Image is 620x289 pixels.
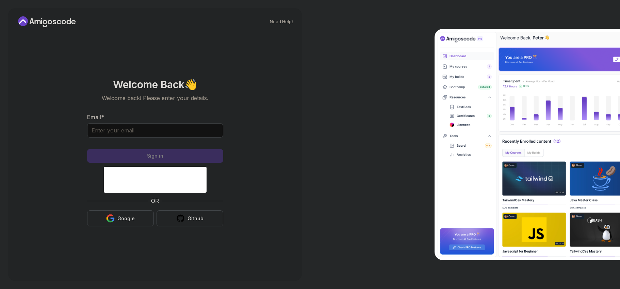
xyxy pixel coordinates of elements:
a: Home link [16,16,78,27]
h2: Welcome Back [87,79,223,90]
iframe: Widget containing checkbox for hCaptcha security challenge [104,167,207,193]
button: Github [157,210,223,226]
div: Sign in [147,152,163,159]
p: OR [151,197,159,205]
label: Email * [87,114,104,121]
button: Sign in [87,149,223,163]
button: Google [87,210,154,226]
img: Amigoscode Dashboard [435,29,620,260]
div: Github [187,215,203,222]
p: Welcome back! Please enter your details. [87,94,223,102]
div: Google [117,215,135,222]
input: Enter your email [87,123,223,138]
a: Need Help? [270,19,294,25]
span: 👋 [184,79,197,90]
